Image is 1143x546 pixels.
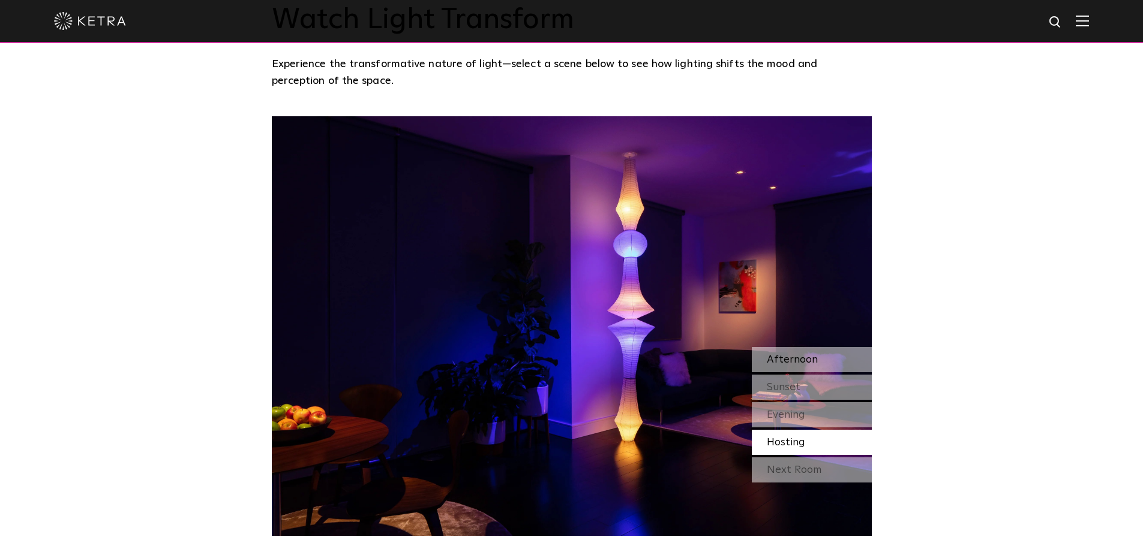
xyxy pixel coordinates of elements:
[272,56,866,90] p: Experience the transformative nature of light—select a scene below to see how lighting shifts the...
[54,12,126,30] img: ketra-logo-2019-white
[767,437,805,448] span: Hosting
[1048,15,1063,30] img: search icon
[767,354,818,365] span: Afternoon
[752,457,872,482] div: Next Room
[1076,15,1089,26] img: Hamburger%20Nav.svg
[272,116,872,536] img: SS_HBD_LivingRoom_Desktop_04
[767,409,805,420] span: Evening
[767,382,800,393] span: Sunset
